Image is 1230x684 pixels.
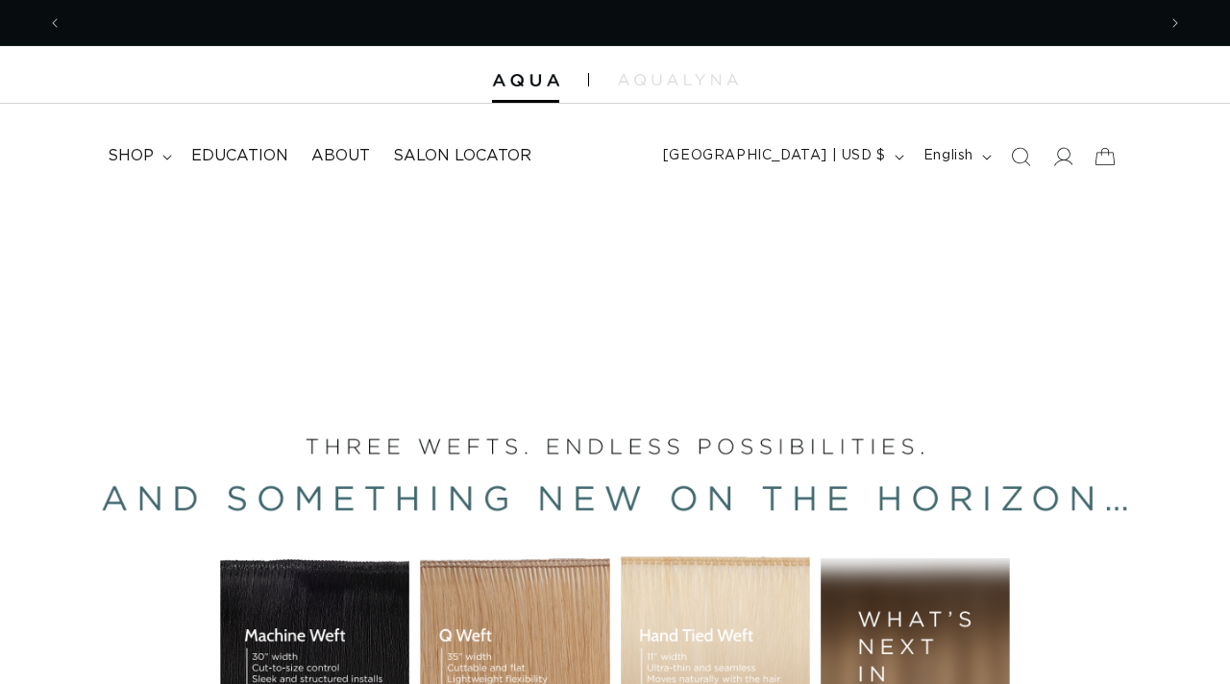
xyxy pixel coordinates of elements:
img: Aqua Hair Extensions [492,74,559,87]
span: About [311,146,370,166]
a: Education [180,134,300,178]
span: English [923,146,973,166]
span: Salon Locator [393,146,531,166]
button: [GEOGRAPHIC_DATA] | USD $ [652,138,912,175]
button: Next announcement [1154,5,1196,41]
a: Salon Locator [381,134,543,178]
summary: shop [96,134,180,178]
a: About [300,134,381,178]
span: shop [108,146,154,166]
button: Previous announcement [34,5,76,41]
img: aqualyna.com [618,74,738,85]
button: English [912,138,999,175]
span: [GEOGRAPHIC_DATA] | USD $ [663,146,886,166]
summary: Search [999,135,1042,178]
span: Education [191,146,288,166]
